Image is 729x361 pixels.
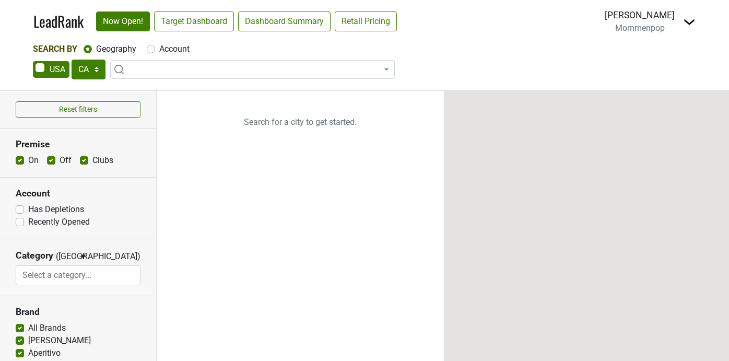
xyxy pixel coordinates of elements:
[28,154,39,167] label: On
[16,188,140,199] h3: Account
[96,11,150,31] a: Now Open!
[16,101,140,118] button: Reset filters
[33,44,77,54] span: Search By
[605,8,675,22] div: [PERSON_NAME]
[28,347,61,359] label: Aperitivo
[159,43,190,55] label: Account
[154,11,234,31] a: Target Dashboard
[92,154,113,167] label: Clubs
[683,16,696,28] img: Dropdown Menu
[335,11,397,31] a: Retail Pricing
[238,11,331,31] a: Dashboard Summary
[157,91,444,154] p: Search for a city to get started.
[16,139,140,150] h3: Premise
[60,154,72,167] label: Off
[28,334,91,347] label: [PERSON_NAME]
[33,10,84,32] a: LeadRank
[16,265,140,285] input: Select a category...
[28,322,66,334] label: All Brands
[56,250,77,265] span: ([GEOGRAPHIC_DATA])
[96,43,136,55] label: Geography
[615,23,665,33] span: Mommenpop
[28,203,84,216] label: Has Depletions
[16,250,53,261] h3: Category
[28,216,90,228] label: Recently Opened
[79,252,87,261] span: ▼
[16,307,140,318] h3: Brand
